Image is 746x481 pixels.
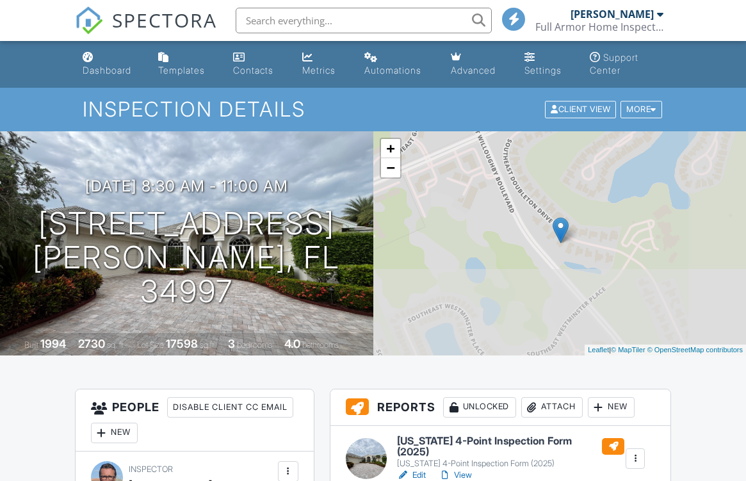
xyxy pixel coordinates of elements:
[83,98,663,120] h1: Inspection Details
[236,8,492,33] input: Search everything...
[233,65,273,76] div: Contacts
[297,46,349,83] a: Metrics
[535,20,663,33] div: Full Armor Home Inspections
[451,65,496,76] div: Advanced
[585,46,669,83] a: Support Center
[284,337,300,350] div: 4.0
[446,46,509,83] a: Advanced
[302,65,336,76] div: Metrics
[85,177,288,195] h3: [DATE] 8:30 am - 11:00 am
[521,397,583,418] div: Attach
[330,389,671,426] h3: Reports
[76,389,314,452] h3: People
[571,8,654,20] div: [PERSON_NAME]
[40,337,66,350] div: 1994
[588,397,635,418] div: New
[397,436,624,469] a: [US_STATE] 4-Point Inspection Form (2025) [US_STATE] 4-Point Inspection Form (2025)
[228,337,235,350] div: 3
[588,346,609,354] a: Leaflet
[20,207,353,308] h1: [STREET_ADDRESS] [PERSON_NAME], Fl 34997
[585,345,746,355] div: |
[77,46,143,83] a: Dashboard
[519,46,574,83] a: Settings
[200,340,216,350] span: sq.ft.
[166,337,198,350] div: 17598
[24,340,38,350] span: Built
[112,6,217,33] span: SPECTORA
[590,52,638,76] div: Support Center
[611,346,645,354] a: © MapTiler
[91,423,138,443] div: New
[75,6,103,35] img: The Best Home Inspection Software - Spectora
[228,46,288,83] a: Contacts
[129,464,173,474] span: Inspector
[544,104,619,113] a: Client View
[381,158,400,177] a: Zoom out
[237,340,272,350] span: bedrooms
[137,340,164,350] span: Lot Size
[647,346,743,354] a: © OpenStreetMap contributors
[545,101,616,118] div: Client View
[158,65,205,76] div: Templates
[381,139,400,158] a: Zoom in
[302,340,339,350] span: bathrooms
[359,46,435,83] a: Automations (Basic)
[397,459,624,469] div: [US_STATE] 4-Point Inspection Form (2025)
[443,397,516,418] div: Unlocked
[524,65,562,76] div: Settings
[75,17,217,44] a: SPECTORA
[78,337,105,350] div: 2730
[620,101,662,118] div: More
[153,46,217,83] a: Templates
[83,65,131,76] div: Dashboard
[364,65,421,76] div: Automations
[167,397,293,418] div: Disable Client CC Email
[107,340,125,350] span: sq. ft.
[397,436,624,458] h6: [US_STATE] 4-Point Inspection Form (2025)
